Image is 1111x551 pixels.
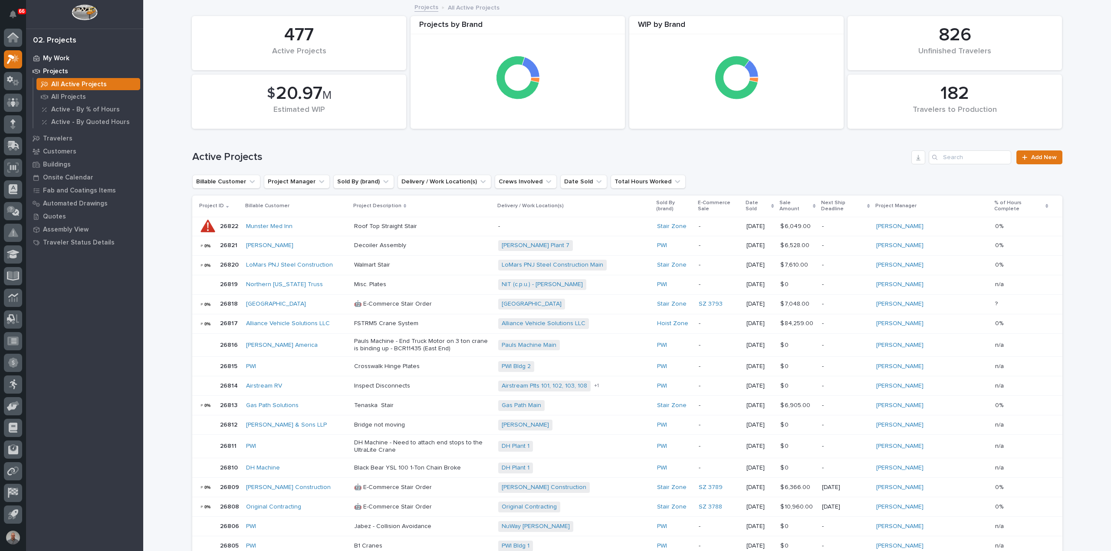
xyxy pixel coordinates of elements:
[699,300,723,308] a: SZ 3793
[699,261,740,269] p: -
[699,382,740,390] p: -
[192,217,1062,236] tr: 2682226822 Munster Med Inn Roof Top Straight Stair-Stair Zone -[DATE]$ 6,049.00$ 6,049.00 -[PERSO...
[822,523,869,530] p: -
[822,464,869,472] p: -
[657,464,667,472] a: PWI
[862,47,1047,65] div: Unfinished Travelers
[746,464,773,472] p: [DATE]
[26,171,143,184] a: Onsite Calendar
[822,503,869,511] p: [DATE]
[220,441,238,450] p: 26811
[33,36,76,46] div: 02. Projects
[220,299,240,308] p: 26818
[699,223,740,230] p: -
[995,420,1006,429] p: n/a
[821,198,865,214] p: Next Ship Deadline
[26,184,143,197] a: Fab and Coatings Items
[502,484,586,491] a: [PERSON_NAME] Construction
[246,523,256,530] a: PWI
[495,175,557,189] button: Crews Involved
[220,541,240,550] p: 26805
[746,261,773,269] p: [DATE]
[746,484,773,491] p: [DATE]
[746,223,773,230] p: [DATE]
[746,342,773,349] p: [DATE]
[657,281,667,288] a: PWI
[192,415,1062,435] tr: 2681226812 [PERSON_NAME] & Sons LLP Bridge not moving[PERSON_NAME] PWI -[DATE]$ 0$ 0 -[PERSON_NAM...
[698,198,740,214] p: E-Commerce Sale
[699,342,740,349] p: -
[192,517,1062,536] tr: 2680626806 PWI Jabez - Collision AvoidanceNuWay [PERSON_NAME] PWI -[DATE]$ 0$ 0 -[PERSON_NAME] n/...
[657,261,687,269] a: Stair Zone
[26,132,143,145] a: Travelers
[43,68,68,75] p: Projects
[199,201,224,211] p: Project ID
[822,281,869,288] p: -
[192,151,908,163] h1: Active Projects
[19,8,25,14] p: 66
[995,521,1006,530] p: n/a
[246,402,299,409] a: Gas Path Solutions
[220,521,241,530] p: 26806
[995,240,1005,249] p: 0%
[780,279,790,288] p: $ 0
[43,200,108,208] p: Automated Drawings
[699,523,740,530] p: -
[192,236,1062,255] tr: 2682126821 [PERSON_NAME] Decoiler Assembly[PERSON_NAME] Plant 7 PWI -[DATE]$ 6,528.00$ 6,528.00 -...
[876,261,924,269] a: [PERSON_NAME]
[995,441,1006,450] p: n/a
[502,363,531,370] a: PWI Bldg 2
[657,421,667,429] a: PWI
[699,484,723,491] a: SZ 3789
[354,542,492,550] p: B1 Cranes
[207,24,391,46] div: 477
[780,361,790,370] p: $ 0
[929,150,1011,164] input: Search
[51,93,86,101] p: All Projects
[246,382,282,390] a: Airstream RV
[220,260,240,269] p: 26820
[822,484,869,491] p: [DATE]
[220,381,240,390] p: 26814
[1031,154,1057,160] span: Add New
[746,421,773,429] p: [DATE]
[994,198,1044,214] p: % of Hours Complete
[657,443,667,450] a: PWI
[245,201,289,211] p: Billable Customer
[657,484,687,491] a: Stair Zone
[780,299,811,308] p: $ 7,048.00
[43,187,116,195] p: Fab and Coatings Items
[354,402,492,409] p: Tenaska Stair
[246,542,256,550] a: PWI
[43,239,115,247] p: Traveler Status Details
[246,320,330,327] a: Alliance Vehicle Solutions LLC
[657,402,687,409] a: Stair Zone
[33,78,143,90] a: All Active Projects
[995,400,1005,409] p: 0%
[207,105,391,124] div: Estimated WIP
[594,383,599,388] span: + 1
[780,521,790,530] p: $ 0
[246,242,293,249] a: [PERSON_NAME]
[657,382,667,390] a: PWI
[354,261,492,269] p: Walmart Stair
[746,320,773,327] p: [DATE]
[876,281,924,288] a: [PERSON_NAME]
[780,381,790,390] p: $ 0
[354,300,492,308] p: 🤖 E-Commerce Stair Order
[822,342,869,349] p: -
[26,236,143,249] a: Traveler Status Details
[822,242,869,249] p: -
[876,223,924,230] a: [PERSON_NAME]
[995,381,1006,390] p: n/a
[322,90,332,101] span: M
[822,443,869,450] p: -
[26,52,143,65] a: My Work
[26,65,143,78] a: Projects
[502,300,562,308] a: [GEOGRAPHIC_DATA]
[26,210,143,223] a: Quotes
[876,300,924,308] a: [PERSON_NAME]
[780,221,812,230] p: $ 6,049.00
[4,528,22,547] button: users-avatar
[629,20,844,35] div: WIP by Brand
